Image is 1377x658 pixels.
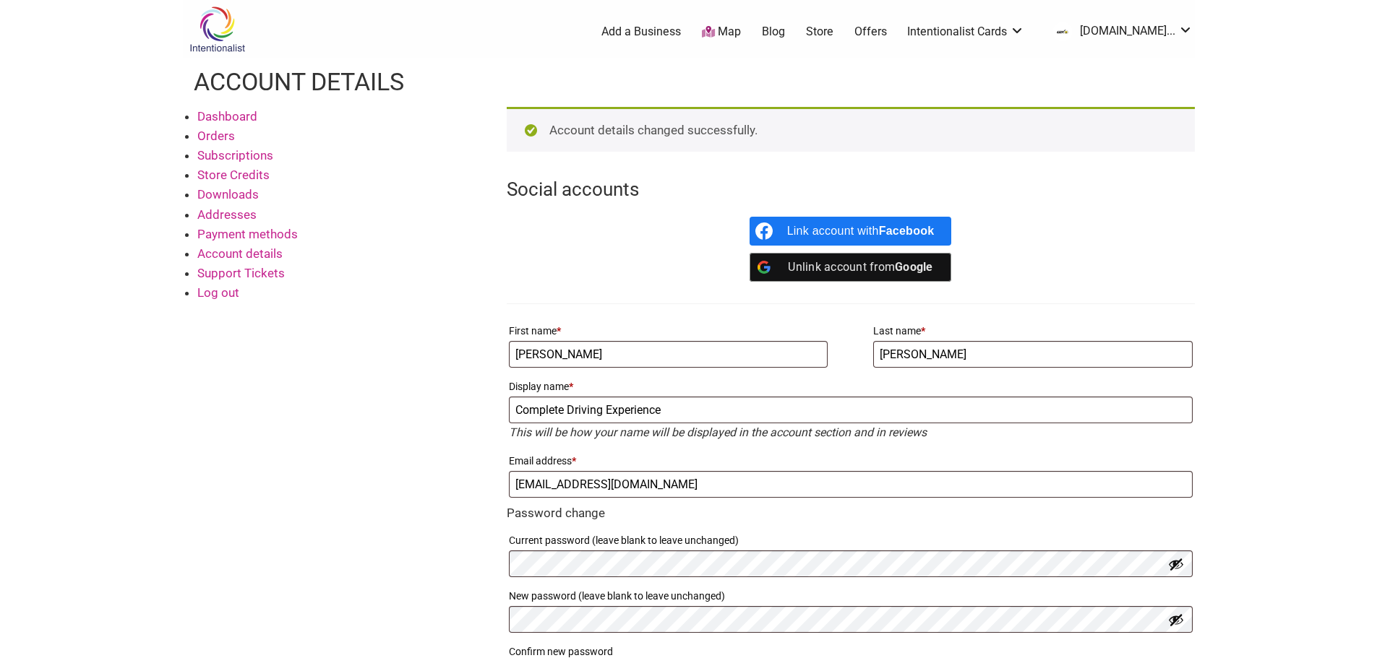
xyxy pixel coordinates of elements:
[1045,19,1193,45] li: p.com...
[509,530,1193,550] label: Current password (leave blank to leave unchanged)
[879,225,935,237] b: Facebook
[873,321,1192,341] label: Last name
[197,207,257,222] a: Addresses
[854,24,887,40] a: Offers
[895,260,933,274] b: Google
[507,176,1195,202] h3: Social accounts
[194,65,404,100] h1: Account details
[1168,612,1184,628] button: Show password
[197,246,283,261] a: Account details
[509,376,1193,397] label: Display name
[787,253,935,282] div: Unlink account from
[750,217,952,246] a: Link account with <b>Facebook</b>
[197,148,273,163] a: Subscriptions
[601,24,681,40] a: Add a Business
[907,24,1024,40] a: Intentionalist Cards
[509,321,828,341] label: First name
[197,187,259,202] a: Downloads
[197,168,270,182] a: Store Credits
[762,24,785,40] a: Blog
[509,425,927,439] em: This will be how your name will be displayed in the account section and in reviews
[197,266,285,280] a: Support Tickets
[1045,19,1193,45] a: [DOMAIN_NAME]...
[750,253,952,282] a: Unlink account from <b>Google</b>
[509,586,1193,606] label: New password (leave blank to leave unchanged)
[806,24,833,40] a: Store
[197,129,235,143] a: Orders
[1168,556,1184,572] button: Show password
[197,285,239,300] a: Log out
[183,6,252,53] img: Intentionalist
[507,107,1195,152] div: Account details changed successfully.
[197,227,298,241] a: Payment methods
[787,217,935,246] div: Link account with
[509,451,1193,471] label: Email address
[507,504,605,523] legend: Password change
[702,24,741,40] a: Map
[183,107,486,315] nav: Account pages
[197,109,257,124] a: Dashboard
